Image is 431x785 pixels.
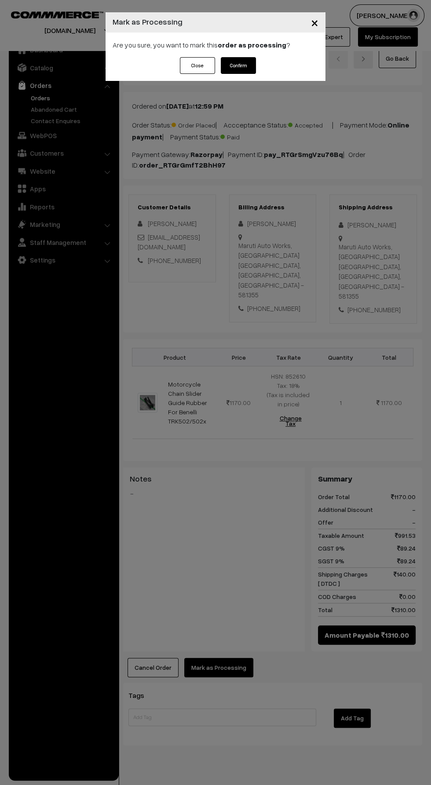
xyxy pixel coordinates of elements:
strong: order as processing [218,40,286,49]
button: Confirm [221,57,256,74]
button: Close [180,57,215,74]
button: Close [304,9,325,36]
span: × [311,14,318,30]
div: Are you sure, you want to mark this ? [106,33,325,57]
h4: Mark as Processing [113,16,183,28]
